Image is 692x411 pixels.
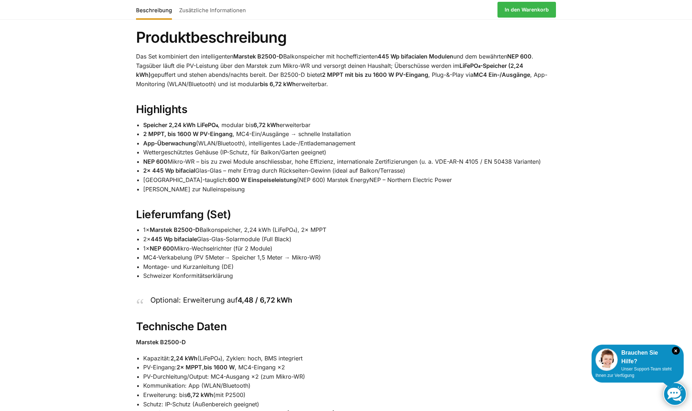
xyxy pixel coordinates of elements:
h1: Produktbeschreibung [136,28,556,46]
strong: 445 Wp bifacialen Modulen [378,53,453,60]
h2: Highlights [136,103,556,116]
li: Montage- und Kurzanleitung (DE) [143,262,556,272]
li: , MC4-Ein/Ausgänge → schnelle Installation [143,130,556,139]
i: Schließen [672,347,680,355]
li: Erweiterung: bis (mit P2500) [143,391,556,400]
strong: 445 Wp bifaciale [151,235,197,243]
h2: Lieferumfang (Set) [136,208,556,221]
li: [PERSON_NAME] zur Nulleinspeisung [143,185,556,194]
li: PV-Durchleitung/Output: MC4-Ausgang ×2 (zum Mikro-WR) [143,372,556,382]
strong: 4,48 / 6,72 kWh [238,296,292,304]
strong: NEP 600 [143,158,168,165]
strong: bis 1600 W [204,364,235,371]
li: Schutz: IP-Schutz (Außenbereich geeignet) [143,400,556,409]
h2: Technische Daten [136,320,556,333]
strong: Marstek B2500-D [233,53,283,60]
strong: 2× MPPT [177,364,202,371]
strong: 6,72 kWh [187,391,213,398]
strong: Speicher 2,24 kWh LiFePO₄ [143,121,218,129]
strong: NEP 600 [150,245,174,252]
strong: 2 MPPT, bis 1600 W PV-Eingang [143,130,233,137]
p: Das Set kombiniert den intelligenten Balkonspeicher mit hocheffizienten und dem bewährten . Tagsü... [136,52,556,89]
li: MC4-Verkabelung (PV 5Meter→ Speicher 1,5 Meter → Mikro-WR) [143,253,556,262]
p: Optional: Erweiterung auf [150,295,542,305]
li: Wettergeschütztes Gehäuse (IP-Schutz, für Balkon/Garten geeignet) [143,148,556,157]
strong: 2× 445 Wp bifacial [143,167,195,174]
li: (WLAN/Bluetooth), intelligentes Lade-/Entlademanagement [143,139,556,148]
li: 2× Glas-Glas-Solarmodule (Full Black) [143,235,556,244]
strong: bis 6,72 kWh [260,80,296,88]
li: Kapazität: (LiFePO₄), Zyklen: hoch, BMS integriert [143,354,556,363]
li: [GEOGRAPHIC_DATA]-tauglich: (NEP 600) Marstek EnergyNEP – Northern Electric Power [143,176,556,185]
div: Brauchen Sie Hilfe? [595,349,680,366]
li: PV-Eingang: , , MC4-Eingang ×2 [143,363,556,372]
strong: 2,24 kWh [170,355,197,362]
strong: NEP 600 [507,53,532,60]
strong: App-Überwachung [143,140,196,147]
li: 1× Mikro-Wechselrichter (für 2 Module) [143,244,556,253]
strong: 6,72 kWh [253,121,280,129]
li: , modular bis erweiterbar [143,121,556,130]
strong: Marstek B2500-D [150,226,200,233]
span: Unser Support-Team steht Ihnen zur Verfügung [595,366,672,378]
li: 1× Balkonspeicher, 2,24 kWh (LiFePO₄), 2× MPPT [143,225,556,235]
img: Customer service [595,349,618,371]
strong: 2 MPPT mit bis zu 1600 W PV-Eingang [322,71,428,78]
li: Mikro-WR – bis zu zwei Module anschliessbar, hohe Effizienz, internationale Zertifizierungen (u. ... [143,157,556,167]
li: Kommunikation: App (WLAN/Bluetooth) [143,381,556,391]
li: Glas-Glas – mehr Ertrag durch Rückseiten-Gewinn (ideal auf Balkon/Terrasse) [143,166,556,176]
strong: MC4 Ein-/Ausgänge [473,71,530,78]
li: Schweizer Konformitätserklärung [143,271,556,281]
strong: Marstek B2500-D [136,338,186,346]
strong: 600 W Einspeiseleistung [228,176,297,183]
